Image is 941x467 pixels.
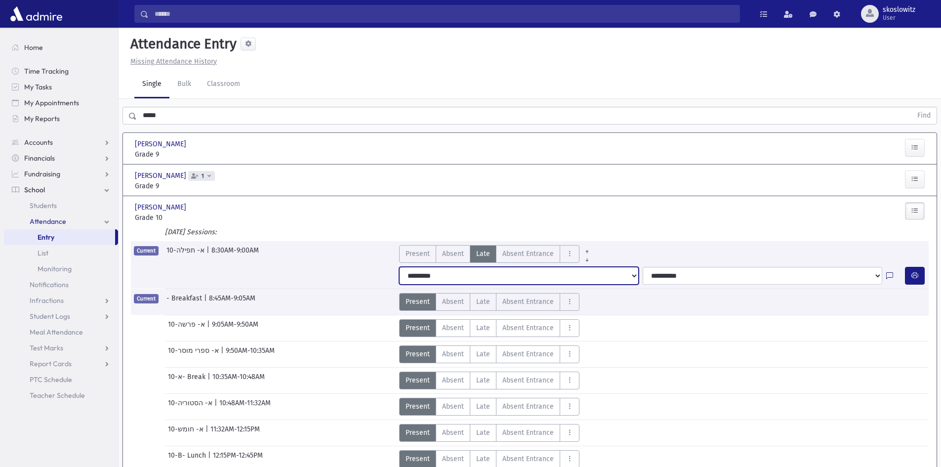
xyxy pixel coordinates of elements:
[30,312,70,321] span: Student Logs
[207,372,212,389] span: |
[399,372,579,389] div: AttTypes
[204,293,209,311] span: |
[209,293,255,311] span: 8:45AM-9:05AM
[30,201,57,210] span: Students
[200,173,206,179] span: 1
[165,228,216,236] i: [DATE] Sessions:
[168,398,214,416] span: 10-א- הסטוריה
[883,14,915,22] span: User
[24,114,60,123] span: My Reports
[24,67,69,76] span: Time Tracking
[476,375,490,385] span: Late
[134,246,159,255] span: Current
[168,345,221,363] span: 10-א- ספרי מוסר
[399,245,595,263] div: AttTypes
[399,424,579,442] div: AttTypes
[442,427,464,438] span: Absent
[579,245,595,253] a: All Prior
[221,345,226,363] span: |
[442,249,464,259] span: Absent
[476,249,490,259] span: Late
[135,149,258,160] span: Grade 9
[168,424,205,442] span: 10-א- חומש
[406,323,430,333] span: Present
[442,349,464,359] span: Absent
[4,40,118,55] a: Home
[30,359,72,368] span: Report Cards
[579,253,595,261] a: All Later
[134,294,159,303] span: Current
[442,375,464,385] span: Absent
[30,296,64,305] span: Infractions
[24,170,60,178] span: Fundraising
[30,343,63,352] span: Test Marks
[212,372,265,389] span: 10:35AM-10:48AM
[4,308,118,324] a: Student Logs
[135,170,188,181] span: [PERSON_NAME]
[399,293,579,311] div: AttTypes
[24,154,55,163] span: Financials
[130,57,217,66] u: Missing Attendance History
[207,319,212,337] span: |
[476,323,490,333] span: Late
[502,349,554,359] span: Absent Entrance
[4,245,118,261] a: List
[30,217,66,226] span: Attendance
[4,150,118,166] a: Financials
[8,4,65,24] img: AdmirePro
[4,261,118,277] a: Monitoring
[135,139,188,149] span: [PERSON_NAME]
[502,323,554,333] span: Absent Entrance
[4,198,118,213] a: Students
[30,391,85,400] span: Teacher Schedule
[166,293,204,311] span: - Breakfast
[126,36,237,52] h5: Attendance Entry
[442,323,464,333] span: Absent
[226,345,275,363] span: 9:50AM-10:35AM
[4,229,115,245] a: Entry
[4,182,118,198] a: School
[211,245,259,263] span: 8:30AM-9:00AM
[4,95,118,111] a: My Appointments
[502,375,554,385] span: Absent Entrance
[24,83,52,91] span: My Tasks
[135,212,258,223] span: Grade 10
[502,427,554,438] span: Absent Entrance
[38,249,48,257] span: List
[38,264,72,273] span: Monitoring
[30,375,72,384] span: PTC Schedule
[406,454,430,464] span: Present
[4,356,118,372] a: Report Cards
[502,249,554,259] span: Absent Entrance
[212,319,258,337] span: 9:05AM-9:50AM
[406,375,430,385] span: Present
[442,297,464,307] span: Absent
[883,6,915,14] span: skoslowitz
[442,454,464,464] span: Absent
[205,424,210,442] span: |
[219,398,271,416] span: 10:48AM-11:32AM
[399,398,579,416] div: AttTypes
[4,134,118,150] a: Accounts
[135,202,188,212] span: [PERSON_NAME]
[4,387,118,403] a: Teacher Schedule
[169,71,199,98] a: Bulk
[168,372,207,389] span: 10-א- Break
[168,319,207,337] span: 10-א- פרשה
[476,454,490,464] span: Late
[24,185,45,194] span: School
[214,398,219,416] span: |
[149,5,739,23] input: Search
[24,138,53,147] span: Accounts
[4,340,118,356] a: Test Marks
[476,297,490,307] span: Late
[406,249,430,259] span: Present
[4,324,118,340] a: Meal Attendance
[206,245,211,263] span: |
[38,233,54,242] span: Entry
[399,345,579,363] div: AttTypes
[199,71,248,98] a: Classroom
[406,401,430,412] span: Present
[30,328,83,337] span: Meal Attendance
[30,280,69,289] span: Notifications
